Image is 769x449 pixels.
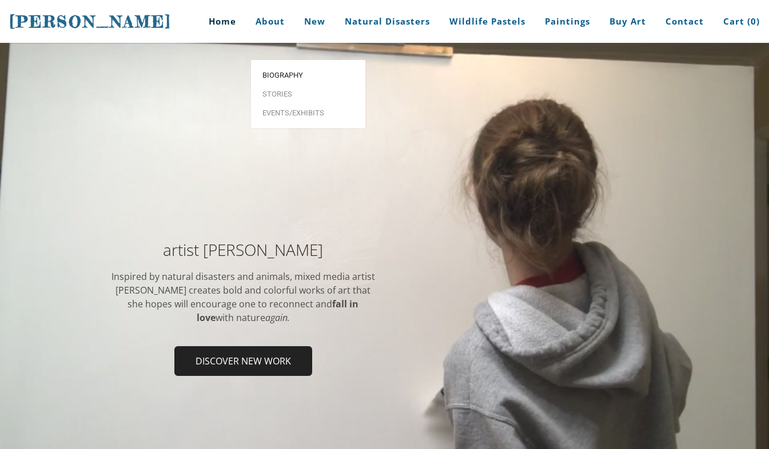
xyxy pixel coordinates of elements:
[9,12,172,31] span: [PERSON_NAME]
[262,109,354,117] span: Events/Exhibits
[110,270,376,324] div: Inspired by natural disasters and animals, mixed media artist [PERSON_NAME] ​creates bold and col...
[251,66,365,85] a: Biography
[751,15,756,27] span: 0
[251,85,365,103] a: Stories
[262,71,354,79] span: Biography
[265,311,290,324] em: again.
[110,242,376,258] h2: artist [PERSON_NAME]
[251,103,365,122] a: Events/Exhibits
[174,346,312,376] a: Discover new work
[262,90,354,98] span: Stories
[176,347,311,375] span: Discover new work
[9,11,172,33] a: [PERSON_NAME]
